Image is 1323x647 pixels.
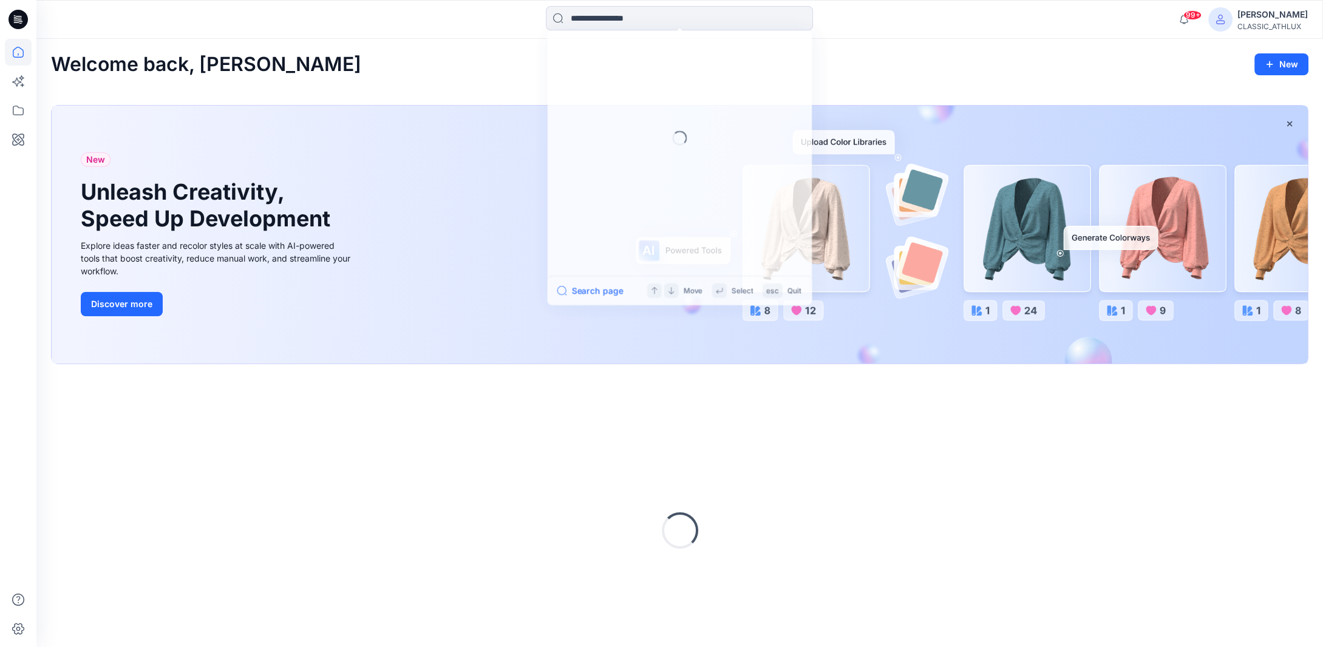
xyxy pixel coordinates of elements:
div: Explore ideas faster and recolor styles at scale with AI-powered tools that boost creativity, red... [81,239,354,277]
span: New [86,152,105,167]
a: Discover more [81,292,354,316]
p: Move [683,285,702,297]
button: New [1254,53,1308,75]
p: Quit [787,285,801,297]
div: CLASSIC_ATHLUX [1237,22,1308,31]
button: Search page [557,283,624,298]
button: Discover more [81,292,163,316]
div: [PERSON_NAME] [1237,7,1308,22]
span: 99+ [1183,10,1202,20]
h2: Welcome back, [PERSON_NAME] [51,53,361,76]
p: Select [732,285,753,297]
h1: Unleash Creativity, Speed Up Development [81,179,336,231]
p: esc [766,285,779,297]
svg: avatar [1216,15,1225,24]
